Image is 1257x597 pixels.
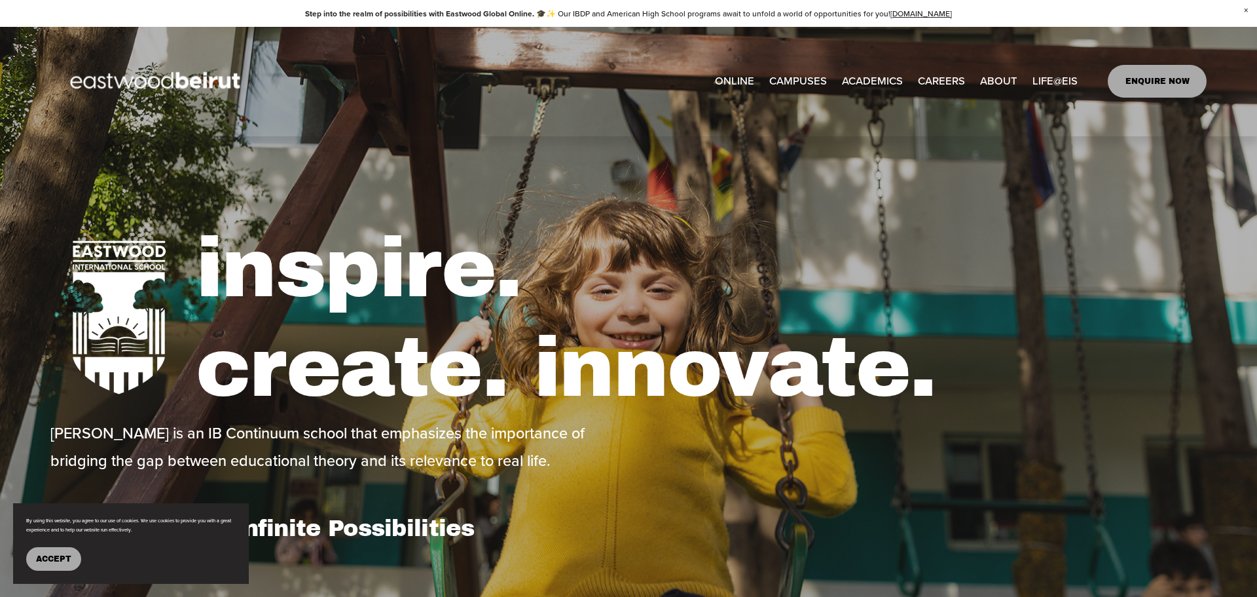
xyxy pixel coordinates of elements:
[196,219,1207,419] h1: inspire. create. innovate.
[769,71,827,91] span: CAMPUSES
[980,71,1017,91] span: ABOUT
[842,71,903,92] a: folder dropdown
[980,71,1017,92] a: folder dropdown
[1032,71,1078,92] a: folder dropdown
[918,71,965,92] a: CAREERS
[13,503,249,584] section: Cookie banner
[890,8,952,19] a: [DOMAIN_NAME]
[1108,65,1207,98] a: ENQUIRE NOW
[50,514,625,542] h1: One IB School, Infinite Possibilities
[26,547,81,571] button: Accept
[1032,71,1078,91] span: LIFE@EIS
[50,48,264,115] img: EastwoodIS Global Site
[50,419,625,475] p: [PERSON_NAME] is an IB Continuum school that emphasizes the importance of bridging the gap betwee...
[36,554,71,564] span: Accept
[715,71,754,92] a: ONLINE
[842,71,903,91] span: ACADEMICS
[769,71,827,92] a: folder dropdown
[26,516,236,534] p: By using this website, you agree to our use of cookies. We use cookies to provide you with a grea...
